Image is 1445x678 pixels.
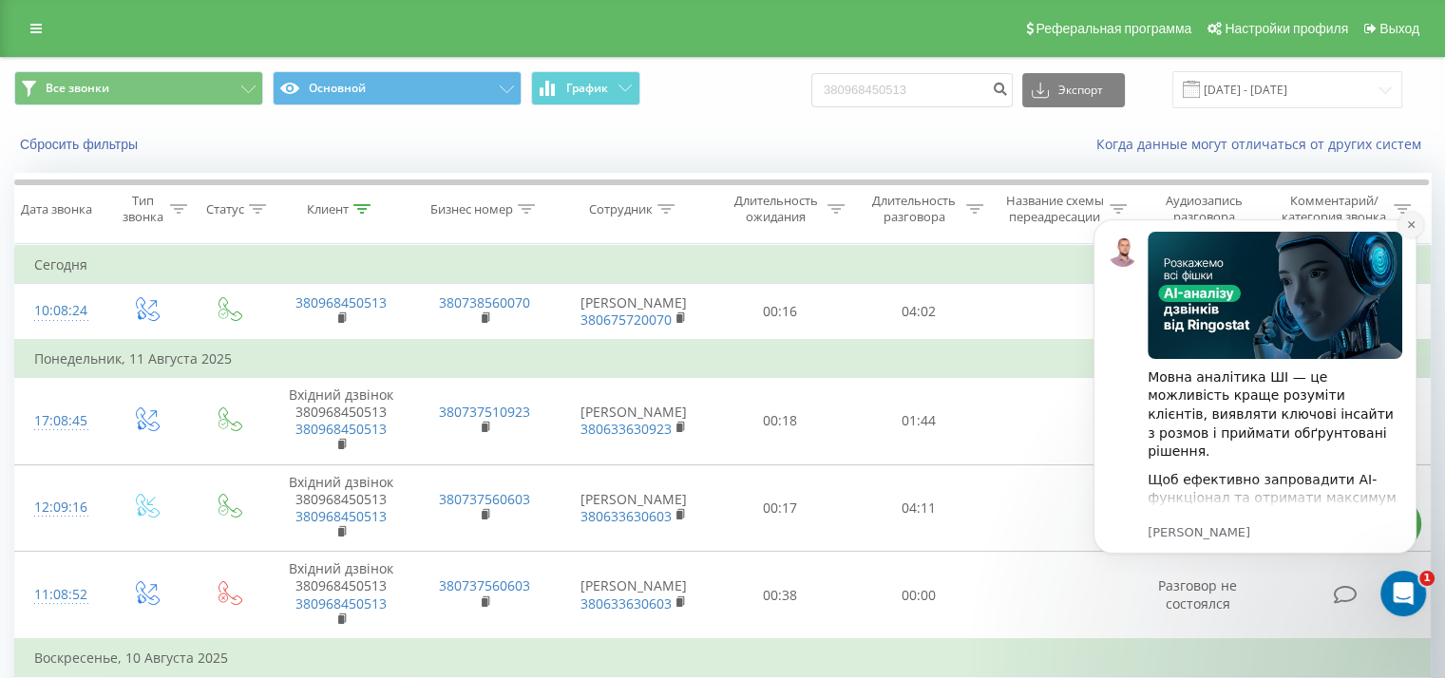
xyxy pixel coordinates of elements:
[712,552,849,639] td: 00:38
[811,73,1013,107] input: Поиск по номеру
[307,201,349,217] div: Клиент
[580,311,672,329] a: 380675720070
[566,82,608,95] span: График
[34,576,85,613] div: 11:08:52
[712,464,849,552] td: 00:17
[712,377,849,464] td: 00:18
[580,507,672,525] a: 380633630603
[729,193,824,225] div: Длительность ожидания
[849,552,987,639] td: 00:00
[15,246,1431,284] td: Сегодня
[273,71,522,105] button: Основной
[269,464,412,552] td: Вхідний дзвінок 380968450513
[46,81,109,96] span: Все звонки
[866,193,961,225] div: Длительность разговора
[439,403,530,421] a: 380737510923
[1065,191,1445,627] iframe: Intercom notifications повідомлення
[206,201,244,217] div: Статус
[439,490,530,508] a: 380737560603
[34,489,85,526] div: 12:09:16
[849,377,987,464] td: 01:44
[15,639,1431,677] td: Воскресенье, 10 Августа 2025
[557,377,712,464] td: [PERSON_NAME]
[580,594,672,612] a: 380633630603
[15,340,1431,378] td: Понедельник, 11 Августа 2025
[1005,193,1105,225] div: Название схемы переадресации
[295,293,387,311] a: 380968450513
[589,201,653,217] div: Сотрудник
[430,201,513,217] div: Бизнес номер
[580,420,672,438] a: 380633630923
[34,403,85,440] div: 17:08:45
[1225,21,1348,36] span: Настройки профиля
[557,284,712,340] td: [PERSON_NAME]
[1096,135,1431,153] a: Когда данные могут отличаться от других систем
[557,552,712,639] td: [PERSON_NAME]
[14,71,263,105] button: Все звонки
[439,576,530,594] a: 380737560603
[295,507,387,525] a: 380968450513
[1419,571,1435,586] span: 1
[439,293,530,311] a: 380738560070
[531,71,640,105] button: График
[34,292,85,330] div: 10:08:24
[849,284,987,340] td: 04:02
[21,201,92,217] div: Дата звонка
[1379,21,1419,36] span: Выход
[295,594,387,612] a: 380968450513
[1036,21,1191,36] span: Реферальная программа
[269,377,412,464] td: Вхідний дзвінок 380968450513
[269,552,412,639] td: Вхідний дзвінок 380968450513
[1022,73,1125,107] button: Экспорт
[1380,571,1426,616] iframe: Intercom live chat
[120,193,164,225] div: Тип звонка
[557,464,712,552] td: [PERSON_NAME]
[849,464,987,552] td: 04:11
[14,136,147,153] button: Сбросить фильтры
[712,284,849,340] td: 00:16
[295,420,387,438] a: 380968450513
